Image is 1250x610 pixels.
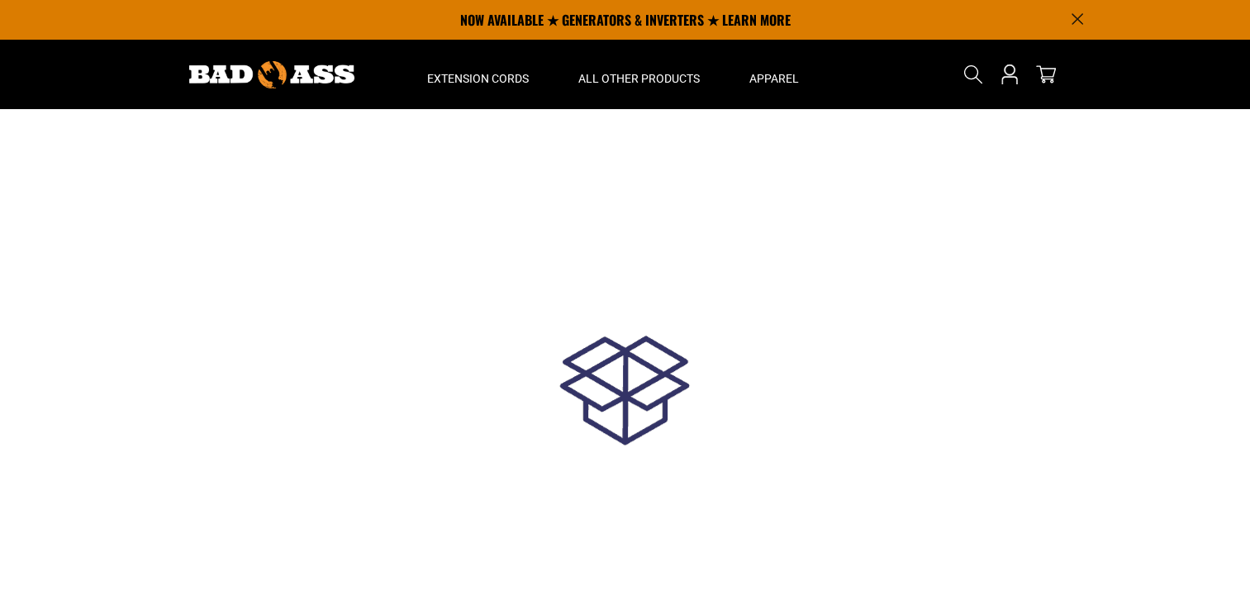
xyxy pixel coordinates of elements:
[189,61,354,88] img: Bad Ass Extension Cords
[427,71,529,86] span: Extension Cords
[578,71,700,86] span: All Other Products
[725,40,824,109] summary: Apparel
[749,71,799,86] span: Apparel
[554,40,725,109] summary: All Other Products
[402,40,554,109] summary: Extension Cords
[518,307,733,522] img: loadingGif.gif
[960,61,986,88] summary: Search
